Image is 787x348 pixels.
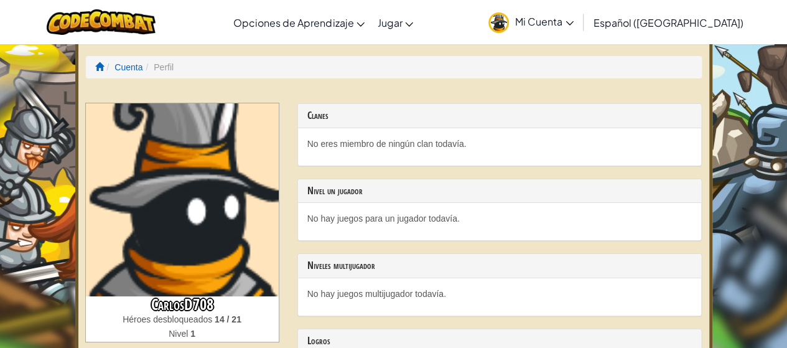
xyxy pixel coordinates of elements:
[587,6,750,39] a: Español ([GEOGRAPHIC_DATA])
[190,329,195,339] strong: 1
[307,288,692,300] p: No hay juegos multijugador todavía.
[307,336,692,347] h3: Logros
[114,62,142,72] a: Cuenta
[142,61,174,73] li: Perfil
[307,110,692,121] h3: Clanes
[86,296,279,313] h3: CarlosD708
[307,186,692,197] h3: Nivel un jugador
[307,260,692,271] h3: Niveles multijugador
[307,212,692,225] p: No hay juegos para un jugador todavía.
[227,6,371,39] a: Opciones de Aprendizaje
[377,16,402,29] span: Jugar
[371,6,419,39] a: Jugar
[215,314,241,324] strong: 14 / 21
[307,138,692,150] p: No eres miembro de ningún clan todavía.
[515,15,574,28] span: Mi Cuenta
[123,314,215,324] span: Héroes desbloqueados
[594,16,743,29] span: Español ([GEOGRAPHIC_DATA])
[482,2,580,42] a: Mi Cuenta
[47,9,156,35] img: CodeCombat logo
[169,329,190,339] span: Nivel
[233,16,353,29] span: Opciones de Aprendizaje
[488,12,509,33] img: avatar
